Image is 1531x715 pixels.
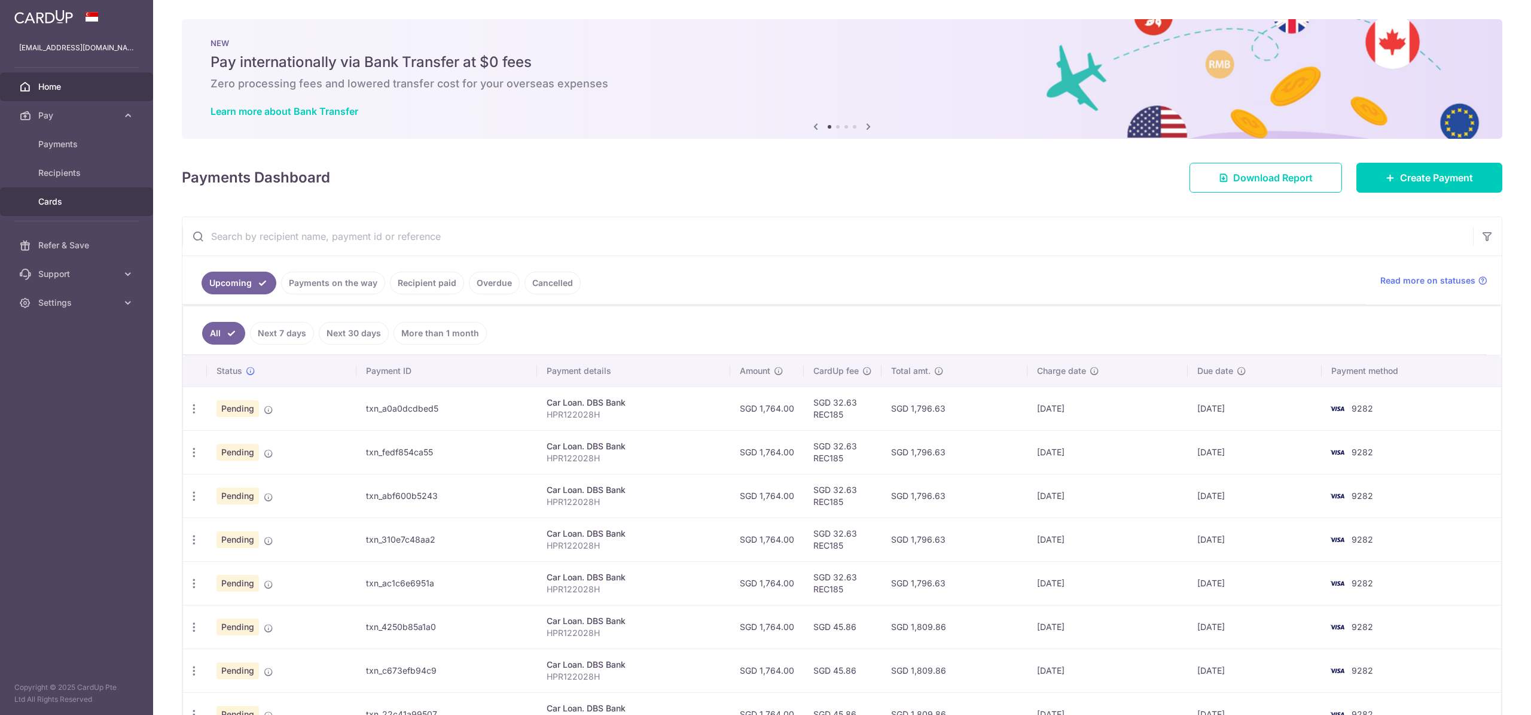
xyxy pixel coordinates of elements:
span: Refer & Save [38,239,117,251]
span: Home [38,81,117,93]
span: 9282 [1352,665,1373,676]
img: CardUp [14,10,73,24]
span: Pending [216,444,259,461]
span: Support [38,268,117,280]
span: Payments [38,138,117,150]
p: [EMAIL_ADDRESS][DOMAIN_NAME] [19,42,134,54]
p: HPR122028H [547,540,721,552]
td: SGD 32.63 REC185 [804,430,882,474]
span: 9282 [1352,578,1373,588]
span: Pending [216,400,259,417]
td: SGD 32.63 REC185 [804,561,882,605]
img: Bank Card [1325,620,1349,634]
td: [DATE] [1188,605,1322,649]
td: txn_abf600b5243 [356,474,536,518]
span: Recipients [38,167,117,179]
td: [DATE] [1188,649,1322,692]
td: SGD 1,764.00 [730,474,804,518]
h6: Zero processing fees and lowered transfer cost for your overseas expenses [211,77,1474,91]
span: Total amt. [891,365,931,377]
td: [DATE] [1027,430,1188,474]
td: [DATE] [1188,430,1322,474]
div: Car Loan. DBS Bank [547,397,721,409]
span: 9282 [1352,491,1373,501]
a: Upcoming [202,272,276,294]
span: Cards [38,196,117,208]
a: All [202,322,245,345]
span: Pending [216,575,259,592]
td: SGD 1,764.00 [730,387,804,430]
td: txn_c673efb94c9 [356,649,536,692]
td: SGD 1,764.00 [730,518,804,561]
td: txn_4250b85a1a0 [356,605,536,649]
a: Payments on the way [281,272,385,294]
td: SGD 45.86 [804,649,882,692]
a: Next 7 days [250,322,314,345]
a: Create Payment [1356,163,1502,193]
td: [DATE] [1188,387,1322,430]
td: txn_310e7c48aa2 [356,518,536,561]
td: SGD 1,764.00 [730,649,804,692]
p: HPR122028H [547,496,721,508]
th: Payment ID [356,355,536,387]
span: 9282 [1352,403,1373,413]
span: Due date [1197,365,1233,377]
span: CardUp fee [813,365,859,377]
p: HPR122028H [547,452,721,464]
td: [DATE] [1027,387,1188,430]
span: Create Payment [1400,171,1473,185]
td: SGD 1,764.00 [730,430,804,474]
td: txn_a0a0dcdbed5 [356,387,536,430]
td: SGD 1,809.86 [882,649,1027,692]
span: 9282 [1352,622,1373,632]
td: [DATE] [1027,518,1188,561]
input: Search by recipient name, payment id or reference [182,217,1473,255]
td: SGD 1,796.63 [882,474,1027,518]
p: HPR122028H [547,583,721,595]
a: Recipient paid [390,272,464,294]
p: HPR122028H [547,671,721,683]
td: SGD 1,796.63 [882,561,1027,605]
img: Bank transfer banner [182,19,1502,139]
span: Pending [216,531,259,548]
div: Car Loan. DBS Bank [547,615,721,627]
a: More than 1 month [394,322,487,345]
div: Car Loan. DBS Bank [547,440,721,452]
div: Car Loan. DBS Bank [547,702,721,714]
p: HPR122028H [547,409,721,421]
td: [DATE] [1188,561,1322,605]
h5: Pay internationally via Bank Transfer at $0 fees [211,53,1474,72]
p: NEW [211,38,1474,48]
td: [DATE] [1027,649,1188,692]
span: Pending [216,488,259,504]
div: Car Loan. DBS Bank [547,659,721,671]
h4: Payments Dashboard [182,167,330,188]
td: SGD 1,764.00 [730,561,804,605]
a: Learn more about Bank Transfer [211,105,358,117]
img: Bank Card [1325,445,1349,460]
td: [DATE] [1027,605,1188,649]
a: Download Report [1190,163,1342,193]
img: Bank Card [1325,664,1349,678]
a: Cancelled [524,272,581,294]
th: Payment method [1322,355,1501,387]
img: Bank Card [1325,489,1349,503]
span: 9282 [1352,534,1373,544]
td: txn_ac1c6e6951a [356,561,536,605]
span: Amount [740,365,770,377]
span: Pending [216,619,259,635]
td: [DATE] [1027,561,1188,605]
a: Read more on statuses [1380,275,1487,287]
span: 9282 [1352,447,1373,457]
span: Settings [38,297,117,309]
td: [DATE] [1188,518,1322,561]
span: Charge date [1037,365,1086,377]
div: Car Loan. DBS Bank [547,571,721,583]
td: SGD 32.63 REC185 [804,474,882,518]
a: Next 30 days [319,322,389,345]
td: txn_fedf854ca55 [356,430,536,474]
th: Payment details [537,355,730,387]
img: Bank Card [1325,401,1349,416]
p: HPR122028H [547,627,721,639]
td: SGD 32.63 REC185 [804,387,882,430]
